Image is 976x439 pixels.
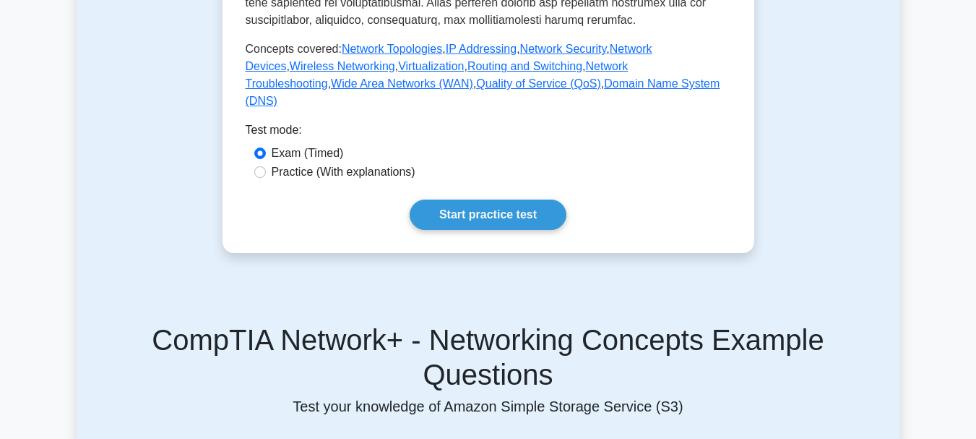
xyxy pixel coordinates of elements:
a: Routing and Switching [467,60,582,72]
div: Test mode: [246,122,731,145]
a: IP Addressing [446,43,517,55]
a: Wireless Networking [290,60,395,72]
label: Exam (Timed) [272,145,344,162]
a: Network Topologies [342,43,442,55]
h5: CompTIA Network+ - Networking Concepts Example Questions [85,323,891,392]
a: Start practice test [410,200,566,230]
a: Network Security [520,43,607,55]
p: Concepts covered: , , , , , , , , , , [246,41,731,110]
p: Test your knowledge of Amazon Simple Storage Service (S3) [85,398,891,415]
a: Wide Area Networks (WAN) [331,77,473,90]
a: Virtualization [398,60,464,72]
label: Practice (With explanations) [272,163,415,181]
a: Quality of Service (QoS) [476,77,601,90]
